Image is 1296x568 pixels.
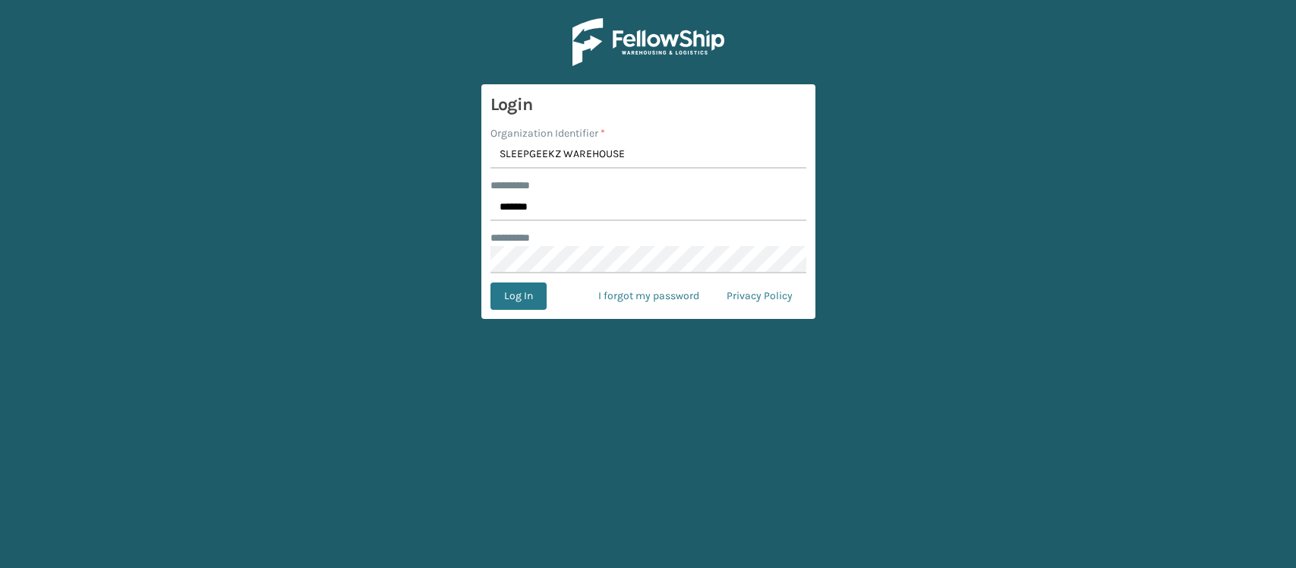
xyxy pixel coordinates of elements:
[490,282,547,310] button: Log In
[713,282,806,310] a: Privacy Policy
[585,282,713,310] a: I forgot my password
[490,125,605,141] label: Organization Identifier
[572,18,724,66] img: Logo
[490,93,806,116] h3: Login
